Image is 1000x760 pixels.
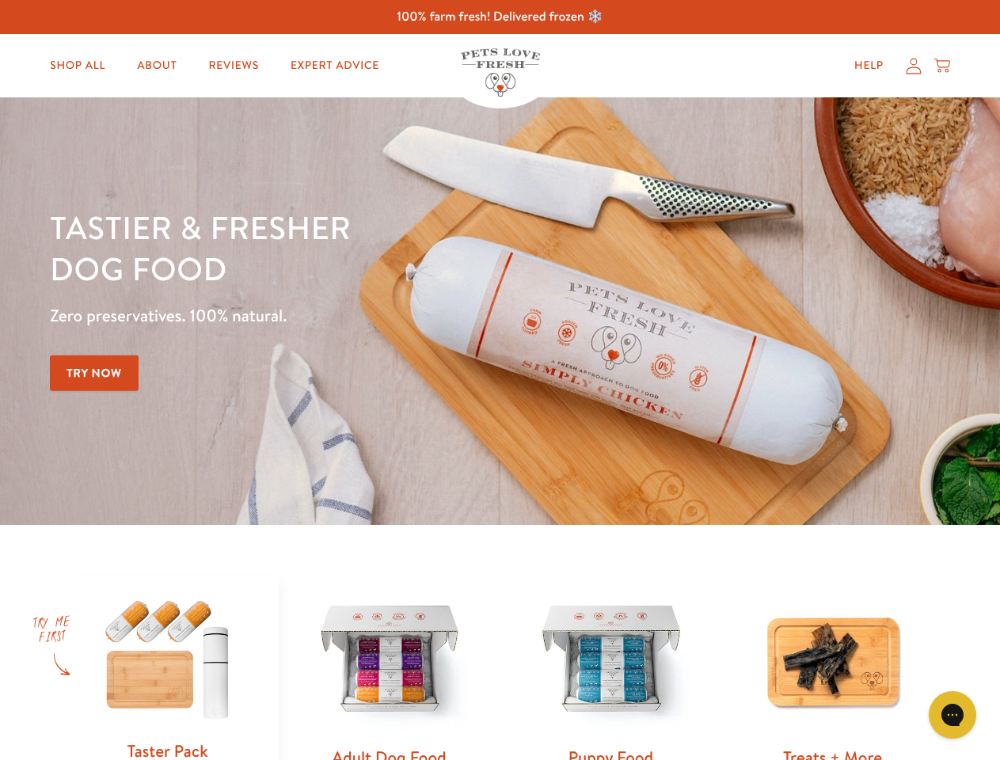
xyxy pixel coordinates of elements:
[50,355,139,391] a: Try Now
[124,50,189,82] a: About
[278,50,392,82] a: Expert Advice
[461,48,540,97] img: Pets Love Fresh
[37,50,118,82] a: Shop All
[921,686,984,744] iframe: Gorgias live chat messenger
[50,207,650,289] h1: Tastier & fresher dog food
[842,50,896,82] a: Help
[50,302,650,330] p: Zero preservatives. 100% natural.
[196,50,271,82] a: Reviews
